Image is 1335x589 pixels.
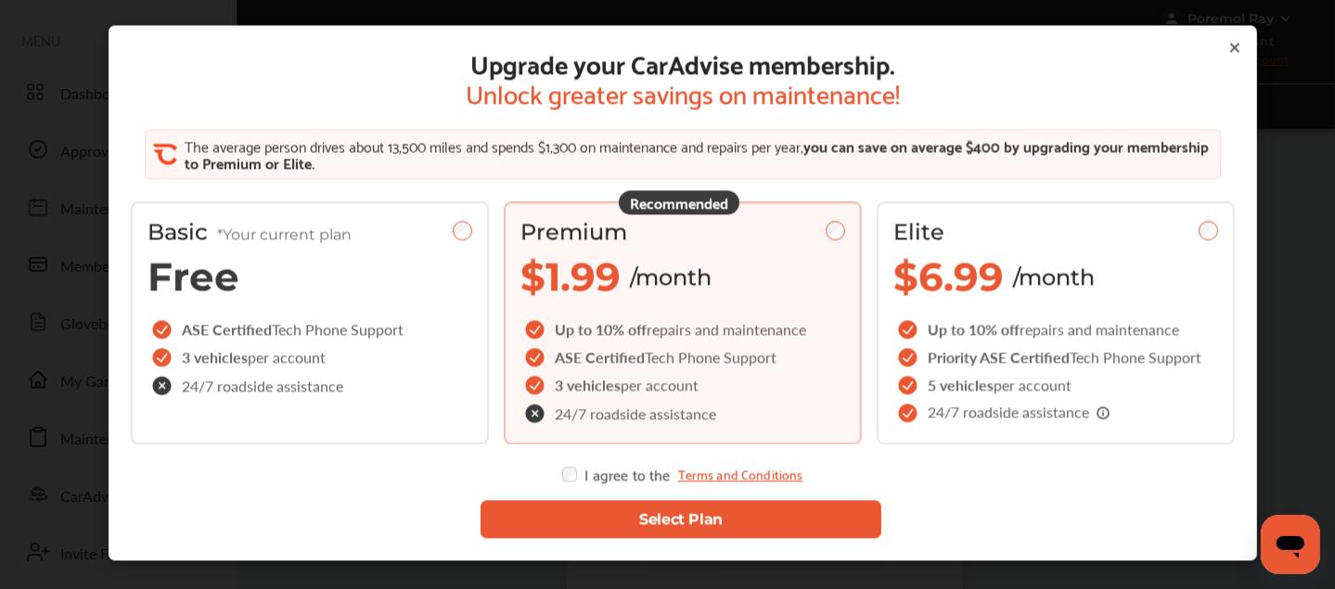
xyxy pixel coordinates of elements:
[555,347,645,368] span: ASE Certified
[994,375,1072,396] span: per account
[148,253,239,301] span: Free
[1020,319,1179,340] span: repairs and maintenance
[148,219,352,246] span: Basic
[630,263,712,290] span: /month
[520,253,621,301] span: $1.99
[184,134,802,159] span: The average person drives about 13,500 miles and spends $1,300 on maintenance and repairs per year,
[893,253,1004,301] span: $6.99
[677,467,802,482] a: Terms and Conditions
[152,321,174,339] img: checkIcon.6d469ec1.svg
[562,467,802,482] div: I agree to the
[645,347,777,368] span: Tech Phone Support
[182,319,272,340] span: ASE Certified
[525,377,547,395] img: checkIcon.6d469ec1.svg
[555,406,716,421] span: 24/7 roadside assistance
[898,349,920,367] img: checkIcon.6d469ec1.svg
[182,378,343,393] span: 24/7 roadside assistance
[217,226,352,244] span: *Your current plan
[481,501,881,539] button: Select Plan
[928,347,1070,368] span: Priority ASE Certified
[621,375,699,396] span: per account
[898,404,920,423] img: checkIcon.6d469ec1.svg
[1013,263,1095,290] span: /month
[928,375,994,396] span: 5 vehicles
[555,375,621,396] span: 3 vehicles
[647,319,806,340] span: repairs and maintenance
[525,404,547,424] img: check-cross-icon.c68f34ea.svg
[619,191,739,215] div: Recommended
[898,321,920,339] img: checkIcon.6d469ec1.svg
[272,319,404,340] span: Tech Phone Support
[466,78,900,108] span: Unlock greater savings on maintenance!
[152,349,174,367] img: checkIcon.6d469ec1.svg
[525,321,547,339] img: checkIcon.6d469ec1.svg
[184,134,1208,175] span: you can save on average $400 by upgrading your membership to Premium or Elite.
[928,405,1111,422] span: 24/7 roadside assistance
[893,219,944,246] span: Elite
[898,377,920,395] img: checkIcon.6d469ec1.svg
[152,143,176,167] img: CA_CheckIcon.cf4f08d4.svg
[928,319,1020,340] span: Up to 10% off
[520,219,627,246] span: Premium
[182,347,248,368] span: 3 vehicles
[466,48,900,78] span: Upgrade your CarAdvise membership.
[1261,515,1320,574] iframe: Button to launch messaging window
[248,347,326,368] span: per account
[555,319,647,340] span: Up to 10% off
[152,377,174,396] img: check-cross-icon.c68f34ea.svg
[1070,347,1201,368] span: Tech Phone Support
[525,349,547,367] img: checkIcon.6d469ec1.svg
